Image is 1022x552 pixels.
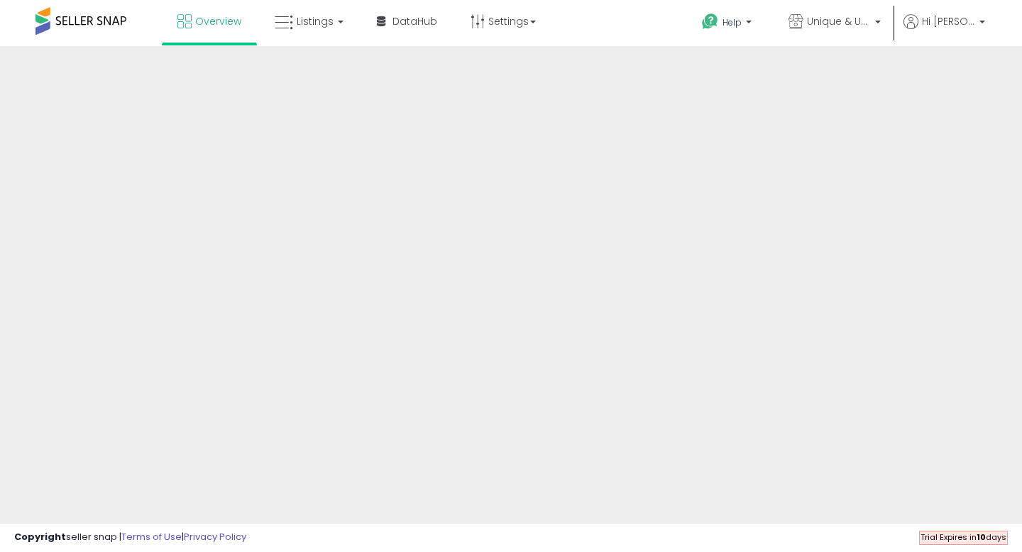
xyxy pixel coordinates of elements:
[184,530,246,543] a: Privacy Policy
[903,14,985,46] a: Hi [PERSON_NAME]
[297,14,334,28] span: Listings
[392,14,437,28] span: DataHub
[922,14,975,28] span: Hi [PERSON_NAME]
[195,14,241,28] span: Overview
[977,531,986,543] b: 10
[691,2,766,46] a: Help
[121,530,182,543] a: Terms of Use
[722,16,742,28] span: Help
[14,531,246,544] div: seller snap | |
[807,14,871,28] span: Unique & Upscale
[701,13,719,31] i: Get Help
[14,530,66,543] strong: Copyright
[921,531,1006,543] span: Trial Expires in days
